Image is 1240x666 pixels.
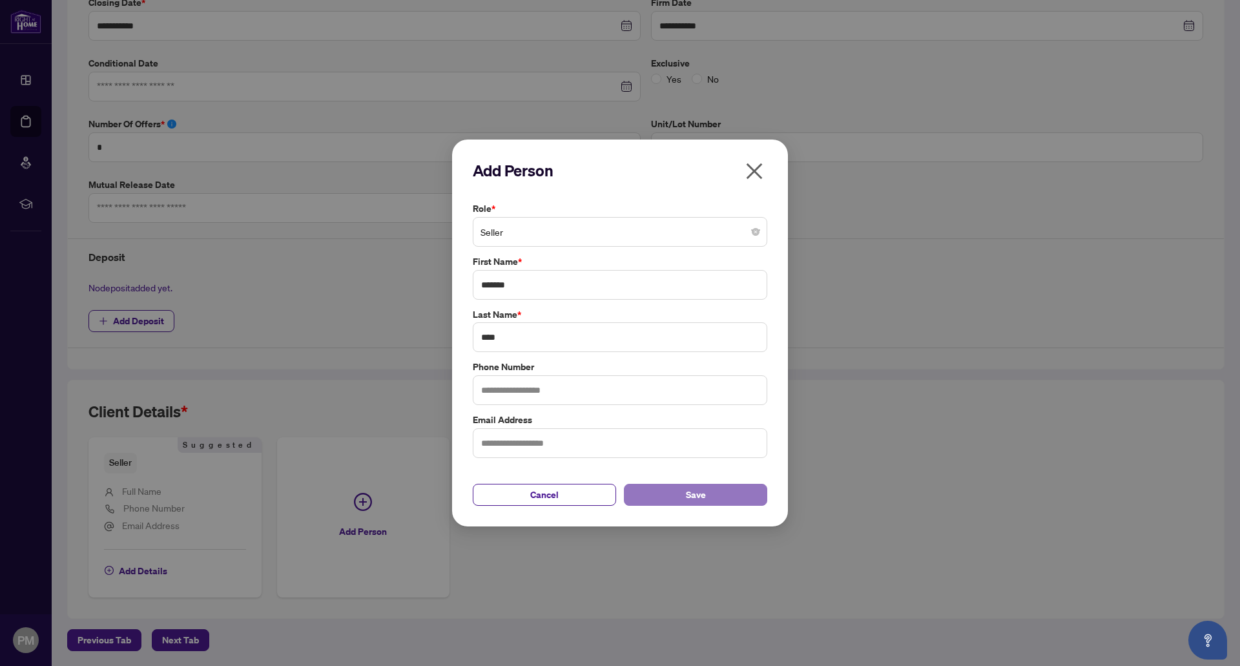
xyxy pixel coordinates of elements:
label: First Name [473,255,767,269]
label: Phone Number [473,360,767,374]
span: Cancel [530,484,559,505]
span: close-circle [752,228,759,236]
label: Role [473,202,767,216]
span: close [744,161,765,182]
button: Open asap [1188,621,1227,660]
button: Save [624,484,767,506]
span: Save [686,484,706,505]
h2: Add Person [473,160,767,181]
span: Seller [480,220,759,244]
label: Email Address [473,413,767,427]
label: Last Name [473,307,767,322]
button: Cancel [473,484,616,506]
